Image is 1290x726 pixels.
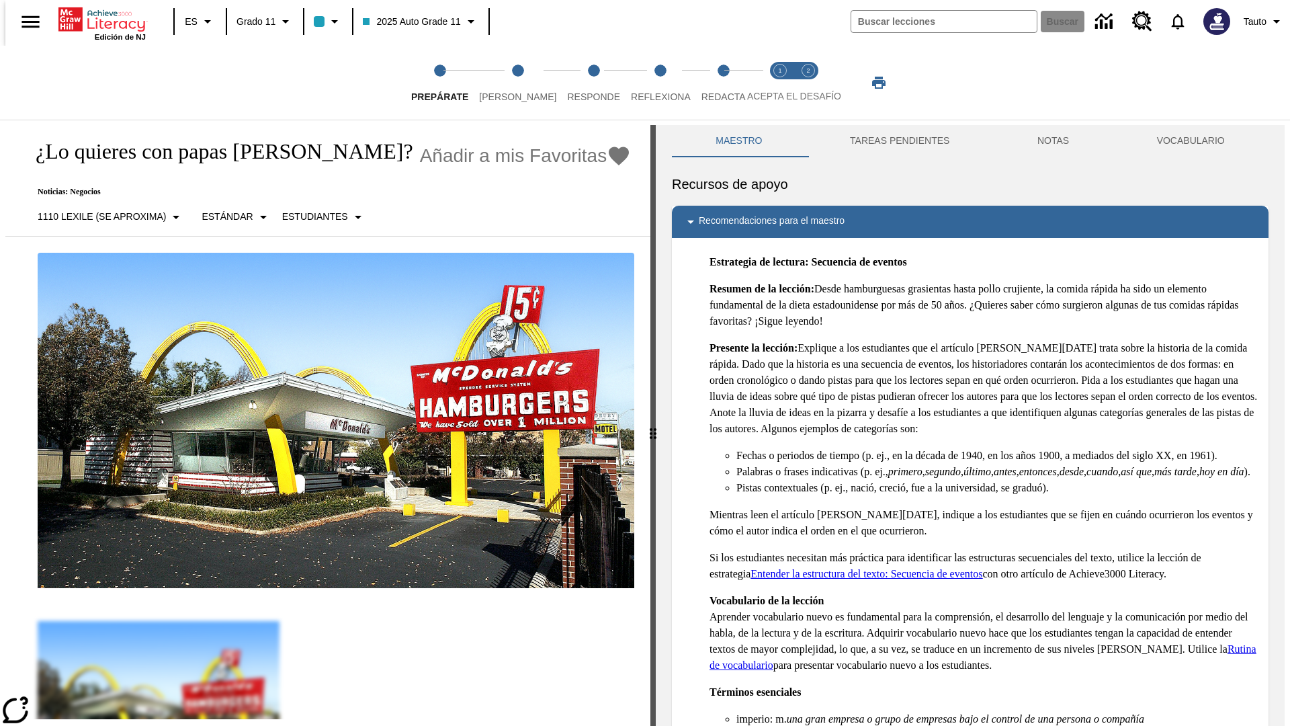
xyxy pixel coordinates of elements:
button: NOTAS [994,125,1113,157]
p: Noticias: Negocios [21,187,631,197]
em: último [963,466,991,477]
p: Desde hamburguesas grasientas hasta pollo crujiente, la comida rápida ha sido un elemento fundame... [709,281,1258,329]
span: Tauto [1244,15,1266,29]
em: una gran empresa o grupo de empresas bajo el control de una persona o compañía [787,713,1144,725]
em: desde [1060,466,1084,477]
img: Uno de los primeros locales de McDonald's, con el icónico letrero rojo y los arcos amarillos. [38,253,634,589]
span: Grado 11 [236,15,275,29]
button: Imprimir [857,71,900,95]
h1: ¿Lo quieres con papas [PERSON_NAME]? [21,139,413,164]
span: Añadir a mis Favoritas [420,145,607,167]
div: Instructional Panel Tabs [672,125,1268,157]
p: Recomendaciones para el maestro [699,214,845,230]
span: ACEPTA EL DESAFÍO [747,91,841,102]
li: Pistas contextuales (p. ej., nació, creció, fue a la universidad, se graduó). [736,480,1258,496]
text: 1 [778,67,781,74]
em: cuando [1086,466,1118,477]
button: Tipo de apoyo, Estándar [196,205,276,229]
em: primero [888,466,922,477]
button: Maestro [672,125,806,157]
div: Pulsa la tecla de intro o la barra espaciadora y luego presiona las flechas de derecha e izquierd... [650,125,656,726]
button: Lee step 2 of 5 [468,46,567,120]
p: Mientras leen el artículo [PERSON_NAME][DATE], indique a los estudiantes que se fijen en cuándo o... [709,507,1258,539]
strong: Términos esenciales [709,686,801,698]
li: Fechas o periodos de tiempo (p. ej., en la década de 1940, en los años 1900, a mediados del siglo... [736,448,1258,464]
div: reading [5,125,650,719]
span: Prepárate [411,91,468,102]
p: Explique a los estudiantes que el artículo [PERSON_NAME][DATE] trata sobre la historia de la comi... [709,340,1258,437]
button: Seleccione Lexile, 1110 Lexile (Se aproxima) [32,205,189,229]
button: Escoja un nuevo avatar [1195,4,1238,39]
strong: Resumen de la lección: [709,283,814,294]
button: Acepta el desafío contesta step 2 of 2 [789,46,828,120]
strong: Presente la lección: [709,342,798,354]
button: Añadir a mis Favoritas - ¿Lo quieres con papas fritas? [420,144,632,167]
a: Centro de información [1087,3,1124,40]
button: Abrir el menú lateral [11,2,50,42]
button: Lenguaje: ES, Selecciona un idioma [179,9,222,34]
img: Avatar [1203,8,1230,35]
text: 2 [806,67,810,74]
button: Grado: Grado 11, Elige un grado [231,9,299,34]
p: Si los estudiantes necesitan más práctica para identificar las estructuras secuenciales del texto... [709,550,1258,582]
button: Seleccionar estudiante [277,205,372,229]
button: Redacta step 5 of 5 [691,46,757,120]
span: [PERSON_NAME] [479,91,556,102]
p: Aprender vocabulario nuevo es fundamental para la comprensión, el desarrollo del lenguaje y la co... [709,593,1258,674]
span: 2025 Auto Grade 11 [363,15,460,29]
a: Entender la estructura del texto: Secuencia de eventos [750,568,982,579]
button: TAREAS PENDIENTES [806,125,994,157]
button: VOCABULARIO [1113,125,1268,157]
button: Acepta el desafío lee step 1 of 2 [761,46,800,120]
button: Prepárate step 1 of 5 [400,46,479,120]
button: Clase: 2025 Auto Grade 11, Selecciona una clase [357,9,484,34]
a: Centro de recursos, Se abrirá en una pestaña nueva. [1124,3,1160,40]
em: entonces [1019,466,1057,477]
span: Responde [567,91,620,102]
div: Recomendaciones para el maestro [672,206,1268,238]
span: Redacta [701,91,746,102]
p: Estándar [202,210,253,224]
button: El color de la clase es azul claro. Cambiar el color de la clase. [308,9,348,34]
h6: Recursos de apoyo [672,173,1268,195]
em: así que [1121,466,1152,477]
a: Notificaciones [1160,4,1195,39]
div: activity [656,125,1285,726]
button: Responde step 3 of 5 [556,46,631,120]
em: segundo [925,466,961,477]
strong: Vocabulario de la lección [709,595,824,606]
span: Edición de NJ [95,33,146,41]
em: antes [994,466,1017,477]
p: Estudiantes [282,210,348,224]
p: 1110 Lexile (Se aproxima) [38,210,166,224]
span: Reflexiona [631,91,691,102]
span: ES [185,15,198,29]
em: hoy en día [1199,466,1244,477]
button: Reflexiona step 4 of 5 [620,46,701,120]
strong: Estrategia de lectura: Secuencia de eventos [709,256,907,268]
div: Portada [58,5,146,41]
em: más tarde [1154,466,1197,477]
button: Perfil/Configuración [1238,9,1290,34]
input: Buscar campo [851,11,1037,32]
li: Palabras o frases indicativas (p. ej., , , , , , , , , , ). [736,464,1258,480]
